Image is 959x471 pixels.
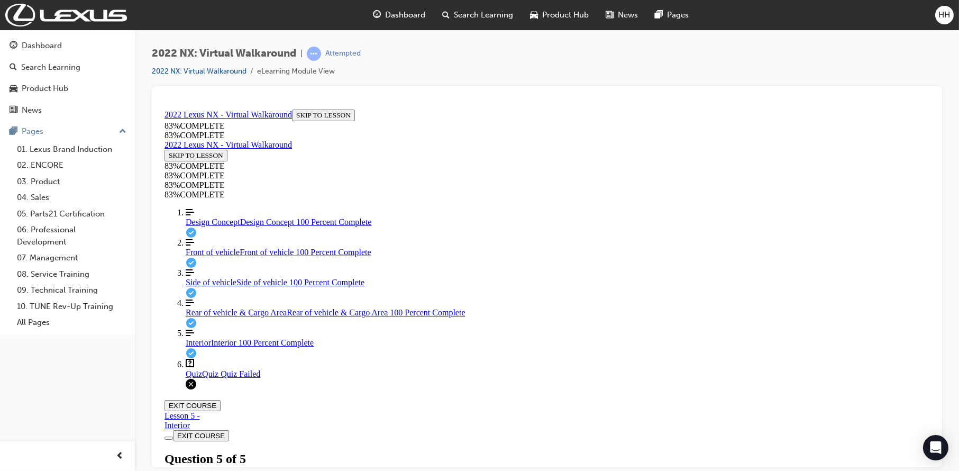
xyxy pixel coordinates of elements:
[4,4,769,286] section: Course Overview
[25,264,42,273] span: Quiz
[4,331,13,334] button: Toggle Course Overview
[300,48,303,60] span: |
[4,56,152,66] div: 83 % COMPLETE
[4,44,67,56] button: SKIP TO LESSON
[13,298,131,315] a: 10. TUNE Rev-Up Training
[25,203,126,212] span: Rear of vehicle & Cargo Area
[152,67,246,76] a: 2022 NX: Virtual Walkaround
[4,295,60,306] button: EXIT COURSE
[4,35,132,44] a: 2022 Lexus NX - Virtual Walkaround
[42,264,100,273] span: Quiz Quiz Failed
[13,250,131,266] a: 07. Management
[4,85,769,94] div: 83 % COMPLETE
[307,47,321,61] span: learningRecordVerb_ATTEMPT-icon
[25,274,36,284] svg: Quiz failed
[4,4,769,35] section: Course Information
[25,253,769,274] a: Quiz Quiz Failed
[132,4,195,16] button: SKIP TO LESSON
[4,58,131,77] a: Search Learning
[434,4,522,26] a: search-iconSearch Learning
[25,142,79,151] span: Front of vehicle
[4,79,131,98] a: Product Hub
[25,173,76,182] span: Side of vehicle
[13,189,131,206] a: 04. Sales
[257,66,335,78] li: eLearning Module View
[25,112,80,121] span: Design Concept
[13,314,131,331] a: All Pages
[606,8,614,22] span: news-icon
[116,450,124,463] span: prev-icon
[4,101,131,120] a: News
[4,36,131,56] a: Dashboard
[51,233,153,242] span: Interior 100 Percent Complete
[4,347,769,361] h1: Question 5 of 5
[152,48,296,60] span: 2022 NX: Virtual Walkaround
[76,173,204,182] span: Side of vehicle 100 Percent Complete
[5,4,127,26] img: Trak
[668,9,689,21] span: Pages
[13,266,131,283] a: 08. Service Training
[4,16,769,25] div: 83 % COMPLETE
[25,193,769,212] a: Rear of vehicle & Cargo Area 100 Percent Complete
[10,127,17,137] span: pages-icon
[4,5,132,14] a: 2022 Lexus NX - Virtual Walkaround
[365,4,434,26] a: guage-iconDashboard
[4,306,40,325] div: Lesson 5 -
[655,8,663,22] span: pages-icon
[531,8,538,22] span: car-icon
[10,41,17,51] span: guage-icon
[4,315,40,325] div: Interior
[80,112,212,121] span: Design Concept 100 Percent Complete
[10,63,17,73] span: search-icon
[25,103,769,122] a: Design Concept 100 Percent Complete
[4,103,769,286] nav: Course Outline
[25,133,769,152] a: Front of vehicle 100 Percent Complete
[4,306,40,325] a: Lesson 5 - Interior
[618,9,638,21] span: News
[22,83,68,95] div: Product Hub
[25,233,51,242] span: Interior
[22,40,62,52] div: Dashboard
[22,125,43,138] div: Pages
[13,222,131,250] a: 06. Professional Development
[4,122,131,141] button: Pages
[13,157,131,174] a: 02. ENCORE
[4,34,131,122] button: DashboardSearch LearningProduct HubNews
[22,104,42,116] div: News
[647,4,698,26] a: pages-iconPages
[4,75,769,85] div: 83 % COMPLETE
[13,141,131,158] a: 01. Lexus Brand Induction
[10,84,17,94] span: car-icon
[25,163,769,182] a: Side of vehicle 100 Percent Complete
[923,435,948,460] div: Open Intercom Messenger
[373,8,381,22] span: guage-icon
[522,4,598,26] a: car-iconProduct Hub
[443,8,450,22] span: search-icon
[13,282,131,298] a: 09. Technical Training
[454,9,514,21] span: Search Learning
[21,61,80,74] div: Search Learning
[543,9,589,21] span: Product Hub
[13,206,131,222] a: 05. Parts21 Certification
[935,6,954,24] button: HH
[598,4,647,26] a: news-iconNews
[126,203,305,212] span: Rear of vehicle & Cargo Area 100 Percent Complete
[939,9,951,21] span: HH
[79,142,211,151] span: Front of vehicle 100 Percent Complete
[4,66,152,75] div: 83 % COMPLETE
[386,9,426,21] span: Dashboard
[4,35,152,75] section: Course Information
[325,49,361,59] div: Attempted
[13,325,69,336] button: EXIT COURSE
[25,223,769,242] a: Interior 100 Percent Complete
[119,125,126,139] span: up-icon
[4,25,769,35] div: 83 % COMPLETE
[10,106,17,115] span: news-icon
[13,174,131,190] a: 03. Product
